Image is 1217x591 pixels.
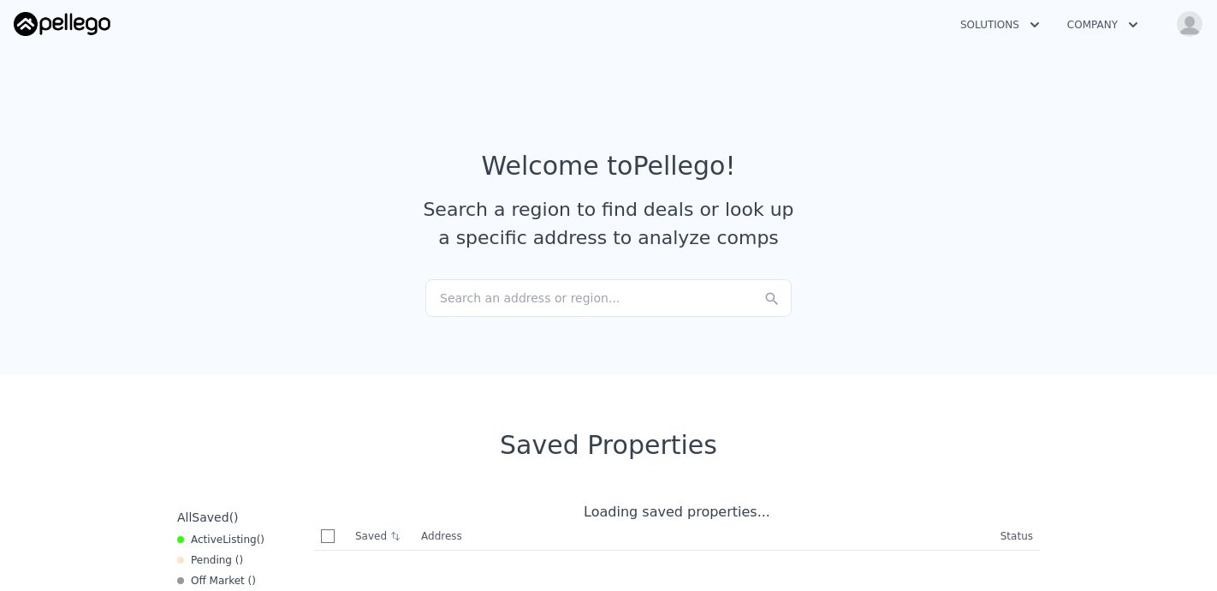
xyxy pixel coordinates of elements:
[1054,9,1152,40] button: Company
[223,534,257,546] span: Listing
[425,279,792,317] div: Search an address or region...
[947,9,1054,40] button: Solutions
[348,522,414,550] th: Saved
[192,510,229,524] span: Saved
[1176,10,1203,38] img: avatar
[314,502,1040,522] div: Loading saved properties...
[417,195,800,252] div: Search a region to find deals or look up a specific address to analyze comps
[177,553,243,567] div: Pending ( )
[177,574,256,588] div: Off Market ( )
[482,151,736,182] div: Welcome to Pellego !
[994,522,1040,551] th: Status
[191,533,264,546] span: Active ( )
[414,522,994,551] th: Address
[170,430,1047,461] div: Saved Properties
[14,12,110,36] img: Pellego
[177,509,239,526] div: All ( )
